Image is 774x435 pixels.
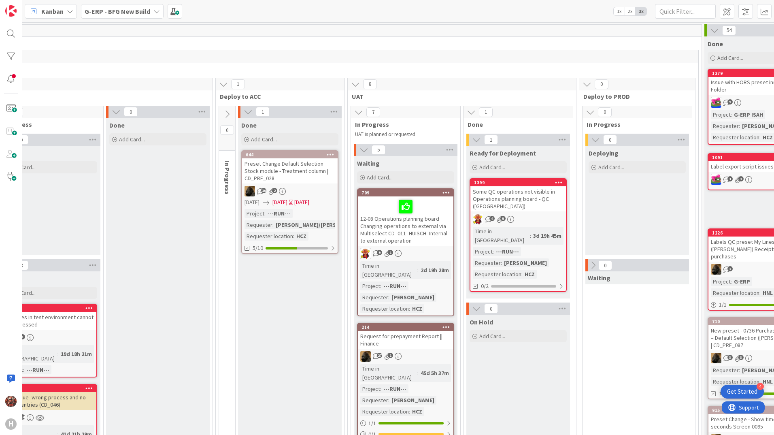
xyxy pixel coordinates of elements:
[59,350,94,358] div: 19d 18h 21m
[711,377,759,386] div: Requester location
[470,186,566,211] div: Some QC operations not visible in Operations planning board - QC ([GEOGRAPHIC_DATA])
[417,266,419,275] span: :
[17,1,37,11] span: Support
[10,289,36,296] span: Add Card...
[1,305,96,330] div: 1370Hour lines in test environment cannot be processed
[470,179,566,211] div: 1399Some QC operations not visible in Operations planning board - QC ([GEOGRAPHIC_DATA])
[272,198,287,207] span: [DATE]
[470,318,493,326] span: On Hold
[470,179,566,186] div: 1399
[711,288,759,297] div: Requester location
[732,277,752,286] div: G-ERP
[358,418,453,429] div: 1/1
[5,5,17,17] img: Visit kanbanzone.com
[479,107,493,117] span: 1
[389,396,436,405] div: [PERSON_NAME]
[380,384,381,393] span: :
[4,386,96,391] div: 815
[109,121,125,129] span: Done
[738,355,744,360] span: 3
[363,79,377,89] span: 8
[708,40,723,48] span: Done
[360,293,388,302] div: Requester
[1,312,96,330] div: Hour lines in test environment cannot be processed
[357,188,454,316] a: 70912-08 Operations planning board Changing operations to external via Multiselect CD_011_HUISCH_...
[717,54,743,62] span: Add Card...
[358,189,453,246] div: 70912-08 Operations planning board Changing operations to external via Multiselect CD_011_HUISCH_...
[731,110,732,119] span: :
[473,270,521,279] div: Requester location
[245,209,264,218] div: Project
[358,196,453,246] div: 12-08 Operations planning board Changing operations to external via Multiselect CD_011_HUISCH_Int...
[355,131,451,138] p: UAT is planned or requested
[489,216,495,221] span: 4
[530,231,531,240] span: :
[242,158,338,183] div: Preset Change Default Selection Stock module - Treatment column | CD_PRE_028
[360,396,388,405] div: Requester
[598,164,624,171] span: Add Card...
[732,110,765,119] div: G-ERP ISAH
[3,345,57,363] div: Time in [GEOGRAPHIC_DATA]
[711,174,721,185] img: JK
[481,282,489,290] span: 0/2
[589,149,619,157] span: Deploying
[711,97,721,108] img: JK
[274,220,370,229] div: [PERSON_NAME]/[PERSON_NAME]...
[220,125,234,135] span: 0
[358,189,453,196] div: 709
[124,107,138,117] span: 0
[367,174,393,181] span: Add Card...
[293,232,294,241] span: :
[470,149,536,157] span: Ready for Deployment
[500,216,506,221] span: 5
[711,353,721,363] img: ND
[493,247,494,256] span: :
[20,334,25,339] span: 3
[409,407,410,416] span: :
[360,364,417,382] div: Time in [GEOGRAPHIC_DATA]
[389,293,436,302] div: [PERSON_NAME]
[223,160,232,194] span: In Progress
[361,324,453,330] div: 214
[474,180,566,186] div: 1399
[738,176,744,181] span: 2
[711,122,739,130] div: Requester
[419,369,451,377] div: 45d 5h 37m
[1,305,96,312] div: 1370
[372,145,385,155] span: 5
[727,388,757,396] div: Get Started
[294,198,309,207] div: [DATE]
[5,418,17,430] div: H
[588,274,610,282] span: Waiting
[4,305,96,311] div: 1370
[598,260,612,270] span: 0
[245,220,272,229] div: Requester
[583,92,685,100] span: Deploy to PROD
[502,258,549,267] div: [PERSON_NAME]
[727,355,733,360] span: 3
[352,92,566,100] span: UAT
[721,385,764,399] div: Open Get Started checklist, remaining modules: 4
[501,258,502,267] span: :
[57,350,59,358] span: :
[409,304,410,313] span: :
[360,407,409,416] div: Requester location
[380,281,381,290] span: :
[484,135,498,145] span: 1
[377,353,382,358] span: 27
[759,377,761,386] span: :
[377,250,382,255] span: 9
[256,107,270,117] span: 1
[410,304,424,313] div: HCZ
[368,419,376,428] span: 1 / 1
[739,122,740,130] span: :
[727,266,733,271] span: 2
[625,7,636,15] span: 2x
[294,232,308,241] div: HCZ
[587,120,682,128] span: In Progress
[360,304,409,313] div: Requester location
[595,79,608,89] span: 0
[220,92,334,100] span: Deploy to ACC
[759,133,761,142] span: :
[388,396,389,405] span: :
